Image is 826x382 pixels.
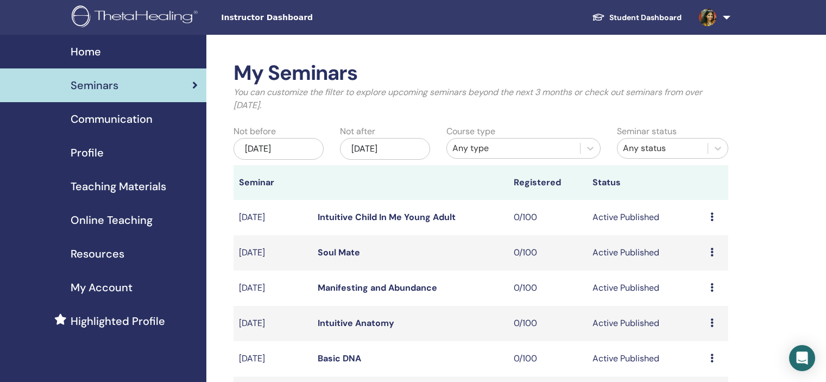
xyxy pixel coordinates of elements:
td: Active Published [587,306,705,341]
img: logo.png [72,5,201,30]
span: My Account [71,279,133,296]
span: Highlighted Profile [71,313,165,329]
td: 0/100 [508,341,587,377]
td: Active Published [587,341,705,377]
td: 0/100 [508,306,587,341]
a: Intuitive Anatomy [318,317,394,329]
td: [DATE] [234,306,312,341]
div: Any status [623,142,702,155]
span: Communication [71,111,153,127]
span: Profile [71,145,104,161]
div: [DATE] [234,138,324,160]
span: Online Teaching [71,212,153,228]
span: Resources [71,246,124,262]
a: Intuitive Child In Me Young Adult [318,211,456,223]
td: [DATE] [234,235,312,271]
img: default.jpg [699,9,716,26]
h2: My Seminars [234,61,728,86]
span: Teaching Materials [71,178,166,195]
td: [DATE] [234,200,312,235]
th: Status [587,165,705,200]
a: Student Dashboard [583,8,690,28]
div: [DATE] [340,138,430,160]
label: Course type [446,125,495,138]
span: Home [71,43,101,60]
label: Not after [340,125,375,138]
a: Manifesting and Abundance [318,282,437,293]
img: graduation-cap-white.svg [592,12,605,22]
td: [DATE] [234,341,312,377]
label: Not before [234,125,276,138]
td: 0/100 [508,271,587,306]
div: Any type [452,142,575,155]
span: Seminars [71,77,118,93]
label: Seminar status [617,125,677,138]
td: 0/100 [508,235,587,271]
p: You can customize the filter to explore upcoming seminars beyond the next 3 months or check out s... [234,86,728,112]
th: Seminar [234,165,312,200]
th: Registered [508,165,587,200]
td: Active Published [587,271,705,306]
td: Active Published [587,200,705,235]
div: Open Intercom Messenger [789,345,815,371]
span: Instructor Dashboard [221,12,384,23]
td: [DATE] [234,271,312,306]
td: Active Published [587,235,705,271]
td: 0/100 [508,200,587,235]
a: Basic DNA [318,353,361,364]
a: Soul Mate [318,247,360,258]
